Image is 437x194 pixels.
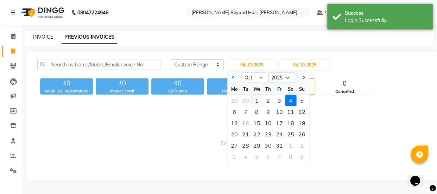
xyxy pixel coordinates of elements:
[240,95,251,106] div: Tuesday, September 30, 2025
[37,103,427,173] span: Empty list
[96,78,148,88] div: ₹0
[207,88,260,94] div: Redemption
[229,117,240,129] div: 13
[285,117,296,129] div: 18
[62,31,117,44] a: PREVIOUS INVOICES
[296,95,308,106] div: Sunday, October 5, 2025
[262,140,274,151] div: 30
[296,117,308,129] div: 19
[296,151,308,162] div: 9
[33,34,53,40] a: INVOICE
[229,95,240,106] div: 29
[274,151,285,162] div: Friday, November 7, 2025
[285,151,296,162] div: 8
[285,129,296,140] div: 25
[229,83,240,95] div: Mo
[151,78,204,88] div: ₹0
[285,83,296,95] div: Sa
[229,106,240,117] div: Monday, October 6, 2025
[96,88,148,94] div: Invoice Total
[300,72,306,83] button: Next month
[280,60,329,70] input: End Date
[229,95,240,106] div: Monday, September 29, 2025
[251,151,262,162] div: Wednesday, November 5, 2025
[251,95,262,106] div: Wednesday, October 1, 2025
[251,95,262,106] div: 1
[240,140,251,151] div: Tuesday, October 28, 2025
[229,140,240,151] div: 27
[230,72,236,83] button: Previous month
[274,117,285,129] div: 17
[240,95,251,106] div: 30
[318,89,370,95] div: Cancelled
[296,129,308,140] div: Sunday, October 26, 2025
[262,129,274,140] div: 23
[251,83,262,95] div: We
[296,151,308,162] div: Sunday, November 9, 2025
[251,129,262,140] div: Wednesday, October 22, 2025
[240,117,251,129] div: 14
[318,79,370,89] div: 0
[40,78,93,88] div: ₹0
[296,129,308,140] div: 26
[229,117,240,129] div: Monday, October 13, 2025
[240,117,251,129] div: Tuesday, October 14, 2025
[262,95,274,106] div: Thursday, October 2, 2025
[207,78,260,88] div: ₹0
[227,60,277,70] input: Start Date
[296,117,308,129] div: Sunday, October 19, 2025
[262,83,274,95] div: Th
[285,151,296,162] div: Saturday, November 8, 2025
[240,140,251,151] div: 28
[296,106,308,117] div: 12
[274,117,285,129] div: Friday, October 17, 2025
[274,129,285,140] div: 24
[262,140,274,151] div: Thursday, October 30, 2025
[251,106,262,117] div: 8
[229,106,240,117] div: 6
[262,151,274,162] div: 6
[240,106,251,117] div: Tuesday, October 7, 2025
[262,117,274,129] div: Thursday, October 16, 2025
[285,140,296,151] div: Saturday, November 1, 2025
[262,106,274,117] div: Thursday, October 9, 2025
[262,95,274,106] div: 2
[251,140,262,151] div: Wednesday, October 29, 2025
[251,117,262,129] div: Wednesday, October 15, 2025
[274,140,285,151] div: 31
[274,95,285,106] div: 3
[18,3,66,22] img: logo
[240,106,251,117] div: 7
[240,129,251,140] div: Tuesday, October 21, 2025
[285,117,296,129] div: Saturday, October 18, 2025
[345,17,427,24] div: Login Successfully.
[285,95,296,106] div: Saturday, October 4, 2025
[285,106,296,117] div: 11
[274,83,285,95] div: Fr
[285,140,296,151] div: 1
[285,95,296,106] div: 4
[229,129,240,140] div: Monday, October 20, 2025
[240,129,251,140] div: 21
[37,59,160,70] input: Search by Name/Mobile/Email/Invoice No
[274,106,285,117] div: Friday, October 10, 2025
[229,151,240,162] div: Monday, November 3, 2025
[296,140,308,151] div: 2
[285,106,296,117] div: Saturday, October 11, 2025
[262,151,274,162] div: Thursday, November 6, 2025
[229,151,240,162] div: 3
[296,83,308,95] div: Su
[251,106,262,117] div: Wednesday, October 8, 2025
[296,106,308,117] div: Sunday, October 12, 2025
[240,151,251,162] div: 4
[251,140,262,151] div: 29
[151,88,204,94] div: Collection
[285,129,296,140] div: Saturday, October 25, 2025
[40,88,93,94] div: Value (Ex. Redemption)
[229,129,240,140] div: 20
[262,117,274,129] div: 16
[229,140,240,151] div: Monday, October 27, 2025
[240,83,251,95] div: Tu
[274,106,285,117] div: 10
[274,129,285,140] div: Friday, October 24, 2025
